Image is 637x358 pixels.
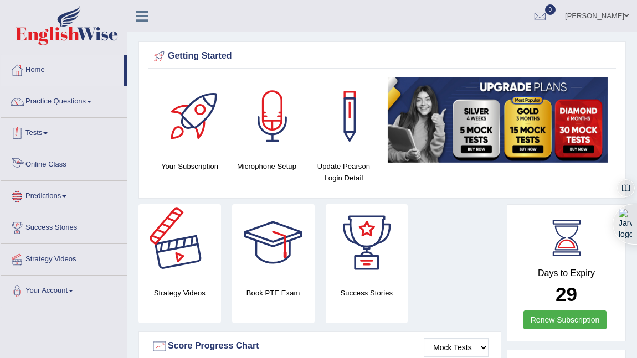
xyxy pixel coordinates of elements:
[1,244,127,272] a: Strategy Videos
[232,287,315,299] h4: Book PTE Exam
[311,160,377,184] h4: Update Pearson Login Detail
[326,287,408,299] h4: Success Stories
[388,77,608,163] img: small5.jpg
[1,276,127,303] a: Your Account
[545,4,556,15] span: 0
[520,268,613,278] h4: Days to Expiry
[1,86,127,114] a: Practice Questions
[1,212,127,240] a: Success Stories
[1,181,127,209] a: Predictions
[151,338,489,355] div: Score Progress Chart
[234,160,300,172] h4: Microphone Setup
[151,48,613,65] div: Getting Started
[1,55,124,82] a: Home
[523,310,607,329] a: Renew Subscription
[1,149,127,177] a: Online Class
[1,118,127,146] a: Tests
[138,287,221,299] h4: Strategy Videos
[157,160,223,172] h4: Your Subscription
[556,283,577,305] b: 29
